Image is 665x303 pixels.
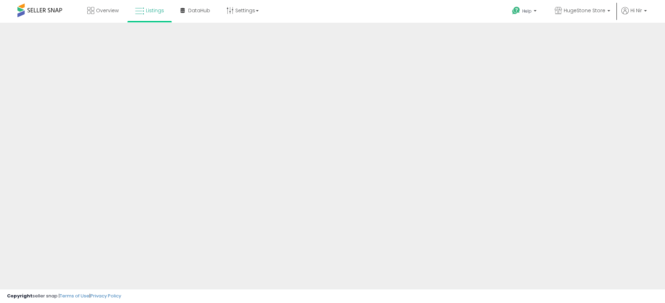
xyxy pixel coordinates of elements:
a: Terms of Use [60,293,89,299]
span: Help [522,8,532,14]
i: Get Help [512,6,520,15]
strong: Copyright [7,293,32,299]
span: Listings [146,7,164,14]
a: Hi Nir [621,7,647,23]
span: Hi Nir [630,7,642,14]
span: DataHub [188,7,210,14]
a: Privacy Policy [90,293,121,299]
span: Overview [96,7,119,14]
a: Help [507,1,544,23]
div: seller snap | | [7,293,121,300]
span: HugeStone Store [564,7,605,14]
